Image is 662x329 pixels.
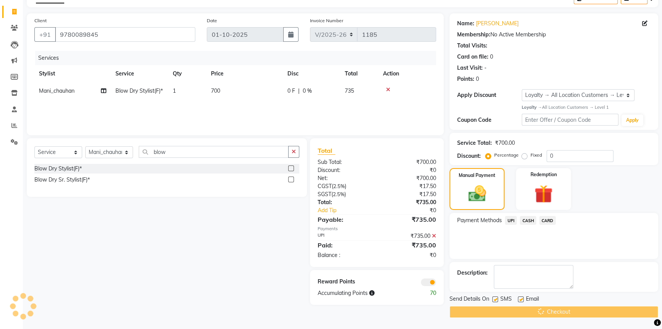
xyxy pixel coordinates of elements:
[409,289,442,297] div: 70
[312,278,377,286] div: Reward Points
[312,215,377,224] div: Payable:
[388,206,442,214] div: ₹0
[318,183,332,190] span: CGST
[312,251,377,259] div: Balance :
[476,20,519,28] a: [PERSON_NAME]
[303,87,312,95] span: 0 %
[531,171,557,178] label: Redemption
[457,152,481,160] div: Discount:
[340,65,378,82] th: Total
[312,241,377,250] div: Paid:
[115,87,163,94] span: Blow Dry Stylist(F)*
[457,20,474,28] div: Name:
[34,176,90,184] div: Blow Dry Sr. Stylist(F)*
[529,183,558,206] img: _gift.svg
[377,166,442,174] div: ₹0
[539,216,556,225] span: CARD
[457,269,488,277] div: Description:
[377,190,442,198] div: ₹17.50
[111,65,168,82] th: Service
[377,251,442,259] div: ₹0
[490,53,493,61] div: 0
[298,87,300,95] span: |
[139,146,289,158] input: Search or Scan
[206,65,283,82] th: Price
[173,87,176,94] span: 1
[531,152,542,159] label: Fixed
[449,295,489,304] span: Send Details On
[318,191,331,198] span: SGST
[377,198,442,206] div: ₹735.00
[457,53,488,61] div: Card on file:
[484,64,487,72] div: -
[55,27,195,42] input: Search by Name/Mobile/Email/Code
[457,31,490,39] div: Membership:
[457,216,502,224] span: Payment Methods
[312,198,377,206] div: Total:
[457,116,522,124] div: Coupon Code
[377,182,442,190] div: ₹17.50
[378,65,436,82] th: Action
[312,190,377,198] div: ( )
[457,31,651,39] div: No Active Membership
[34,17,47,24] label: Client
[34,27,56,42] button: +91
[34,165,82,173] div: Blow Dry Stylist(F)*
[621,115,643,126] button: Apply
[494,152,519,159] label: Percentage
[312,158,377,166] div: Sub Total:
[495,139,515,147] div: ₹700.00
[283,65,340,82] th: Disc
[457,139,492,147] div: Service Total:
[476,75,479,83] div: 0
[522,105,542,110] strong: Loyalty →
[318,226,436,232] div: Payments
[310,17,343,24] label: Invoice Number
[333,183,345,189] span: 2.5%
[345,87,354,94] span: 735
[312,289,410,297] div: Accumulating Points
[312,182,377,190] div: ( )
[457,91,522,99] div: Apply Discount
[457,42,487,50] div: Total Visits:
[377,215,442,224] div: ₹735.00
[39,87,75,94] span: Mani_chauhan
[505,216,517,225] span: UPI
[312,232,377,240] div: UPI
[377,174,442,182] div: ₹700.00
[459,172,495,179] label: Manual Payment
[463,183,492,204] img: _cash.svg
[520,216,536,225] span: CASH
[333,191,344,197] span: 2.5%
[35,51,442,65] div: Services
[312,174,377,182] div: Net:
[207,17,217,24] label: Date
[457,64,483,72] div: Last Visit:
[522,104,651,111] div: All Location Customers → Level 1
[500,295,512,304] span: SMS
[377,232,442,240] div: ₹735.00
[318,147,335,155] span: Total
[522,114,618,126] input: Enter Offer / Coupon Code
[287,87,295,95] span: 0 F
[211,87,220,94] span: 700
[312,166,377,174] div: Discount:
[312,206,388,214] a: Add Tip
[34,65,111,82] th: Stylist
[377,241,442,250] div: ₹735.00
[168,65,206,82] th: Qty
[377,158,442,166] div: ₹700.00
[526,295,539,304] span: Email
[457,75,474,83] div: Points:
